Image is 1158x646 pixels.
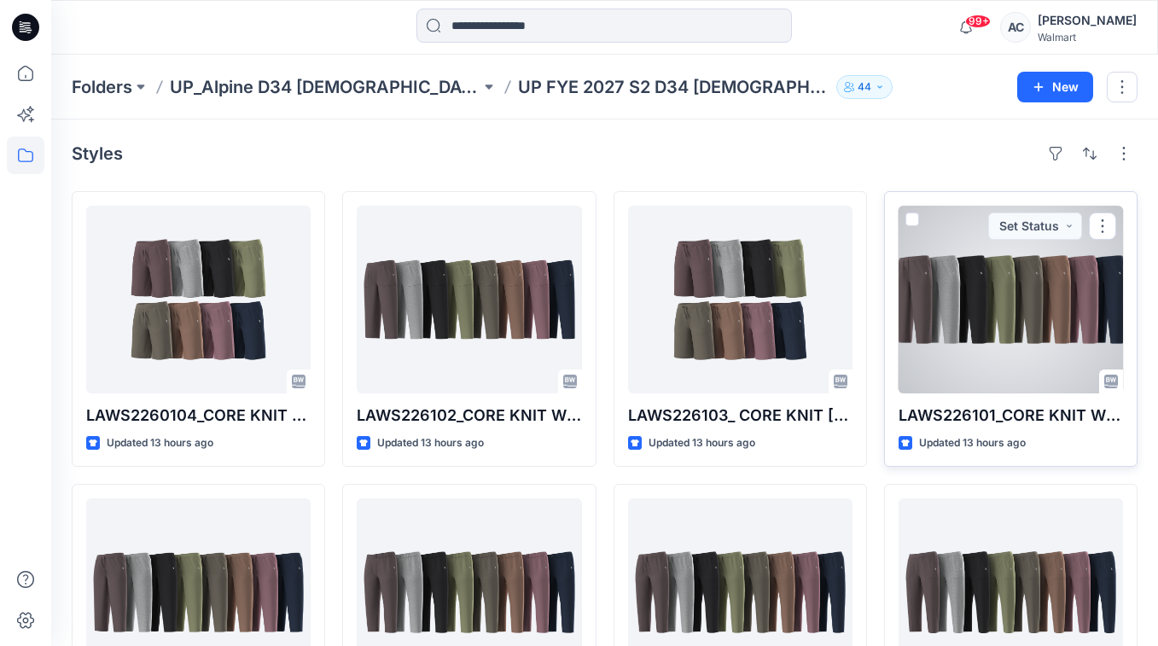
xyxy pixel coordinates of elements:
p: UP FYE 2027 S2 D34 [DEMOGRAPHIC_DATA] Active Alpine [518,75,829,99]
button: 44 [836,75,893,99]
div: Walmart [1038,31,1137,44]
div: [PERSON_NAME] [1038,10,1137,31]
a: UP_Alpine D34 [DEMOGRAPHIC_DATA] Active [170,75,480,99]
p: LAWS226102_CORE KNIT WIDE LEG CAPRI OPT.3 [357,404,581,428]
p: 44 [858,78,871,96]
a: LAWS226102_CORE KNIT WIDE LEG CAPRI OPT.3 [357,206,581,393]
p: Updated 13 hours ago [649,434,755,452]
a: LAWS2260104_CORE KNIT BOYFRIEND FIT BERMRUDA [86,206,311,393]
p: Updated 13 hours ago [919,434,1026,452]
div: AC [1000,12,1031,43]
a: Folders [72,75,132,99]
a: LAWS226103_ CORE KNIT BERMUDA [628,206,852,393]
p: Updated 13 hours ago [377,434,484,452]
p: LAWS2260104_CORE KNIT BOYFRIEND FIT [PERSON_NAME] [86,404,311,428]
p: LAWS226101_CORE KNIT WIDE LEG CAPRI OPT.2 [899,404,1123,428]
h4: Styles [72,143,123,164]
p: LAWS226103_ CORE KNIT [GEOGRAPHIC_DATA] [628,404,852,428]
button: New [1017,72,1093,102]
span: 99+ [965,15,991,28]
a: LAWS226101_CORE KNIT WIDE LEG CAPRI OPT.2 [899,206,1123,393]
p: Updated 13 hours ago [107,434,213,452]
